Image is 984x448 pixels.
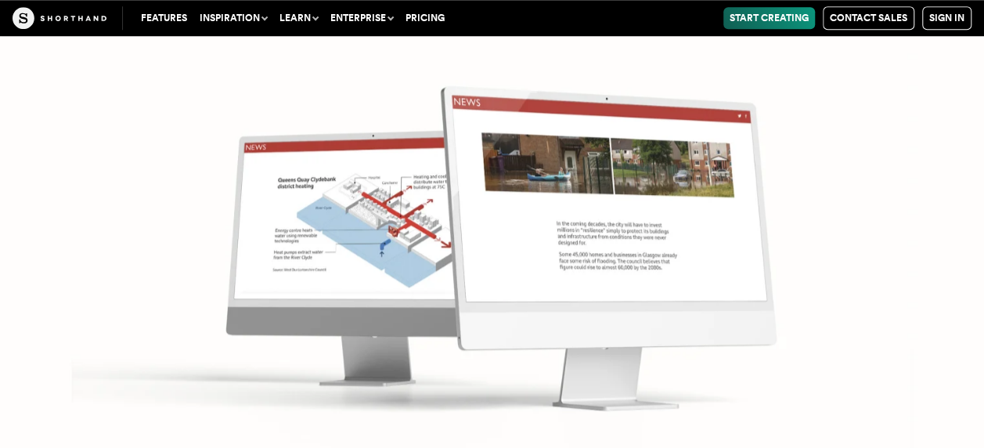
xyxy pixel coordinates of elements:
a: Features [135,7,193,29]
button: Inspiration [193,7,273,29]
a: Start Creating [723,7,815,29]
a: Pricing [399,7,451,29]
img: The Craft [13,7,106,29]
button: Enterprise [324,7,399,29]
a: Sign in [922,6,971,30]
button: Learn [273,7,324,29]
a: Contact Sales [823,6,914,30]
